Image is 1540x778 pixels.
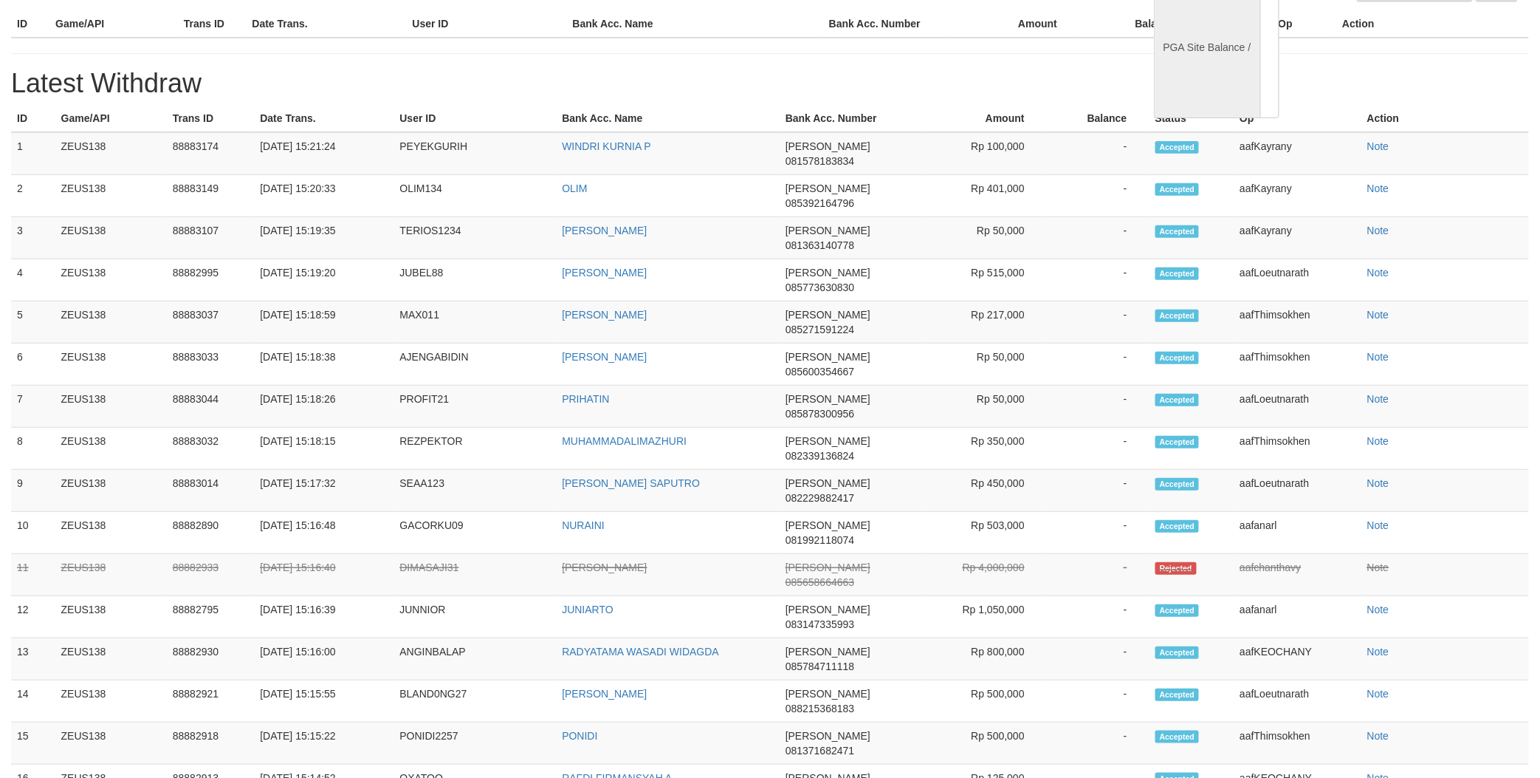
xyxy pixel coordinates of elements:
td: ZEUS138 [55,512,167,554]
a: OLIM [562,182,587,194]
span: [PERSON_NAME] [786,519,870,531]
span: 085784711118 [786,661,854,672]
h1: Latest Withdraw [11,69,1529,98]
span: 085658664663 [786,576,854,588]
td: 88882921 [167,680,254,723]
span: 085392164796 [786,197,854,209]
td: 15 [11,723,55,765]
th: Balance [1079,10,1197,38]
td: 8 [11,428,55,470]
th: Trans ID [167,105,254,132]
td: Rp 500,000 [926,680,1047,723]
td: ANGINBALAP [393,638,556,680]
td: 3 [11,217,55,259]
td: 88882930 [167,638,254,680]
a: [PERSON_NAME] [562,225,647,236]
td: PEYEKGURIH [393,132,556,175]
th: Op [1273,10,1337,38]
span: Accepted [1155,183,1200,196]
td: 88883014 [167,470,254,512]
span: [PERSON_NAME] [786,730,870,742]
td: aafLoeutnarath [1234,259,1361,301]
span: 085878300956 [786,408,854,420]
td: [DATE] 15:18:15 [254,428,393,470]
span: 081578183834 [786,155,854,167]
td: - [1047,386,1149,428]
span: Accepted [1155,646,1200,659]
a: Note [1367,225,1389,236]
span: [PERSON_NAME] [786,646,870,658]
td: ZEUS138 [55,175,167,217]
span: [PERSON_NAME] [786,562,870,573]
td: - [1047,680,1149,723]
td: ZEUS138 [55,554,167,596]
td: BLAND0NG27 [393,680,556,723]
a: PONIDI [562,730,597,742]
td: aafLoeutnarath [1234,470,1361,512]
td: aafanarl [1234,596,1361,638]
td: Rp 50,000 [926,217,1047,259]
span: Accepted [1155,436,1200,448]
td: [DATE] 15:16:48 [254,512,393,554]
td: MAX011 [393,301,556,344]
td: - [1047,470,1149,512]
th: Trans ID [178,10,247,38]
td: aafKEOCHANY [1234,638,1361,680]
td: [DATE] 15:19:20 [254,259,393,301]
td: - [1047,301,1149,344]
td: Rp 50,000 [926,386,1047,428]
span: [PERSON_NAME] [786,140,870,152]
span: [PERSON_NAME] [786,435,870,447]
span: 081371682471 [786,745,854,757]
th: Amount [952,10,1080,38]
td: - [1047,259,1149,301]
td: 5 [11,301,55,344]
span: [PERSON_NAME] [786,225,870,236]
td: DIMASAJI31 [393,554,556,596]
td: 9 [11,470,55,512]
th: Status [1149,105,1234,132]
td: Rp 4,000,000 [926,554,1047,596]
td: Rp 500,000 [926,723,1047,765]
td: 88883033 [167,344,254,386]
td: 88883149 [167,175,254,217]
td: - [1047,428,1149,470]
td: ZEUS138 [55,301,167,344]
th: User ID [393,105,556,132]
td: - [1047,217,1149,259]
th: Date Trans. [246,10,406,38]
a: [PERSON_NAME] SAPUTRO [562,477,700,489]
td: Rp 503,000 [926,512,1047,554]
td: [DATE] 15:16:39 [254,596,393,638]
td: - [1047,723,1149,765]
td: PROFIT21 [393,386,556,428]
a: JUNIARTO [562,604,613,615]
span: Accepted [1155,267,1200,280]
td: 7 [11,386,55,428]
td: - [1047,344,1149,386]
span: 082229882417 [786,492,854,504]
td: [DATE] 15:15:55 [254,680,393,723]
span: 085773630830 [786,281,854,293]
td: Rp 401,000 [926,175,1047,217]
td: 88883107 [167,217,254,259]
td: ZEUS138 [55,132,167,175]
a: Note [1367,604,1389,615]
span: [PERSON_NAME] [786,393,870,405]
td: 14 [11,680,55,723]
span: Accepted [1155,141,1200,154]
a: Note [1367,351,1389,363]
td: ZEUS138 [55,259,167,301]
a: Note [1367,309,1389,321]
span: 088215368183 [786,703,854,714]
td: - [1047,132,1149,175]
span: [PERSON_NAME] [786,309,870,321]
td: SEAA123 [393,470,556,512]
th: ID [11,105,55,132]
td: 10 [11,512,55,554]
td: 11 [11,554,55,596]
td: [DATE] 15:18:59 [254,301,393,344]
span: 085271591224 [786,324,854,335]
td: Rp 100,000 [926,132,1047,175]
a: Note [1367,688,1389,700]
